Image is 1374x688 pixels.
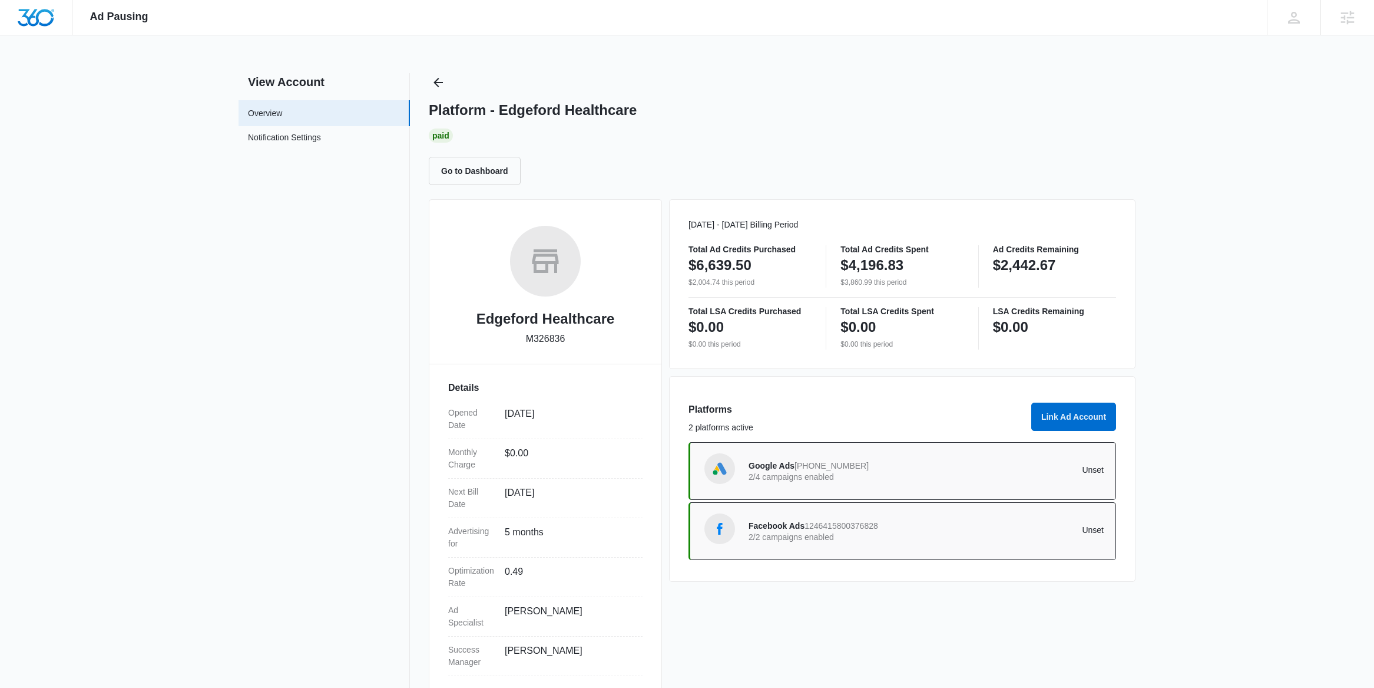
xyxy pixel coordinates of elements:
[448,604,495,629] dt: Ad Specialist
[840,307,964,315] p: Total LSA Credits Spent
[448,407,495,432] dt: Opened Date
[429,73,448,92] button: Back
[448,446,495,471] dt: Monthly Charge
[688,502,1116,560] a: Facebook AdsFacebook Ads12464158003768282/2 campaigns enabledUnset
[505,604,633,629] dd: [PERSON_NAME]
[448,381,643,395] h3: Details
[749,461,794,470] span: Google Ads
[840,339,964,350] p: $0.00 this period
[505,407,633,432] dd: [DATE]
[505,565,633,590] dd: 0.49
[448,439,643,479] div: Monthly Charge$0.00
[688,442,1116,500] a: Google AdsGoogle Ads[PHONE_NUMBER]2/4 campaigns enabledUnset
[505,486,633,511] dd: [DATE]
[429,129,453,143] div: Paid
[711,520,729,538] img: Facebook Ads
[476,308,615,330] h2: Edgeford Healthcare
[840,256,903,275] p: $4,196.83
[688,318,724,337] p: $0.00
[749,533,926,541] p: 2/2 campaigns enabled
[505,446,633,471] dd: $0.00
[448,525,495,550] dt: Advertising for
[448,597,643,637] div: Ad Specialist[PERSON_NAME]
[526,332,565,346] p: M326836
[448,518,643,558] div: Advertising for5 months
[429,101,637,119] h1: Platform - Edgeford Healthcare
[711,460,729,478] img: Google Ads
[993,245,1116,254] p: Ad Credits Remaining
[926,466,1104,474] p: Unset
[688,219,1116,231] p: [DATE] - [DATE] Billing Period
[448,637,643,676] div: Success Manager[PERSON_NAME]
[749,521,804,531] span: Facebook Ads
[505,644,633,669] dd: [PERSON_NAME]
[448,486,495,511] dt: Next Bill Date
[448,558,643,597] div: Optimization Rate0.49
[429,166,528,176] a: Go to Dashboard
[804,521,878,531] span: 1246415800376828
[993,318,1028,337] p: $0.00
[840,318,876,337] p: $0.00
[448,400,643,439] div: Opened Date[DATE]
[993,256,1056,275] p: $2,442.67
[794,461,869,470] span: [PHONE_NUMBER]
[1031,403,1116,431] button: Link Ad Account
[688,307,812,315] p: Total LSA Credits Purchased
[688,339,812,350] p: $0.00 this period
[749,473,926,481] p: 2/4 campaigns enabled
[688,245,812,254] p: Total Ad Credits Purchased
[248,107,282,120] a: Overview
[90,11,148,23] span: Ad Pausing
[993,307,1116,315] p: LSA Credits Remaining
[840,277,964,288] p: $3,860.99 this period
[239,73,410,91] h2: View Account
[448,565,495,590] dt: Optimization Rate
[429,157,521,185] button: Go to Dashboard
[688,256,751,275] p: $6,639.50
[448,479,643,518] div: Next Bill Date[DATE]
[688,403,1024,417] h3: Platforms
[926,526,1104,534] p: Unset
[840,245,964,254] p: Total Ad Credits Spent
[448,644,495,669] dt: Success Manager
[688,277,812,288] p: $2,004.74 this period
[248,131,321,147] a: Notification Settings
[688,422,1024,434] p: 2 platforms active
[505,525,633,550] dd: 5 months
